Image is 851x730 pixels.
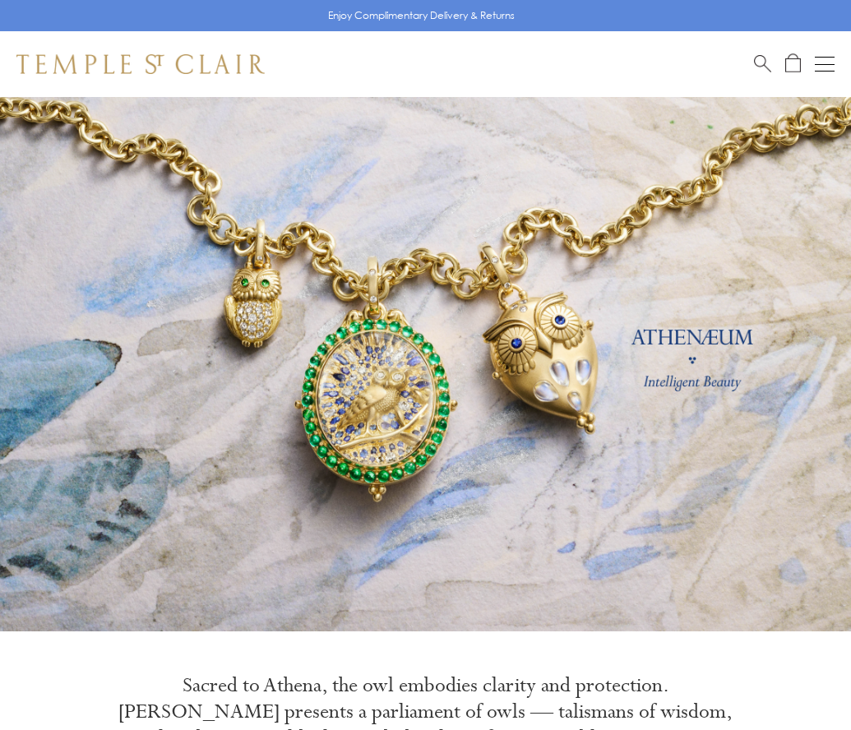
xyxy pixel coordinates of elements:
a: Open Shopping Bag [785,53,801,74]
img: Temple St. Clair [16,54,265,74]
button: Open navigation [815,54,835,74]
p: Enjoy Complimentary Delivery & Returns [328,7,515,24]
a: Search [754,53,771,74]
